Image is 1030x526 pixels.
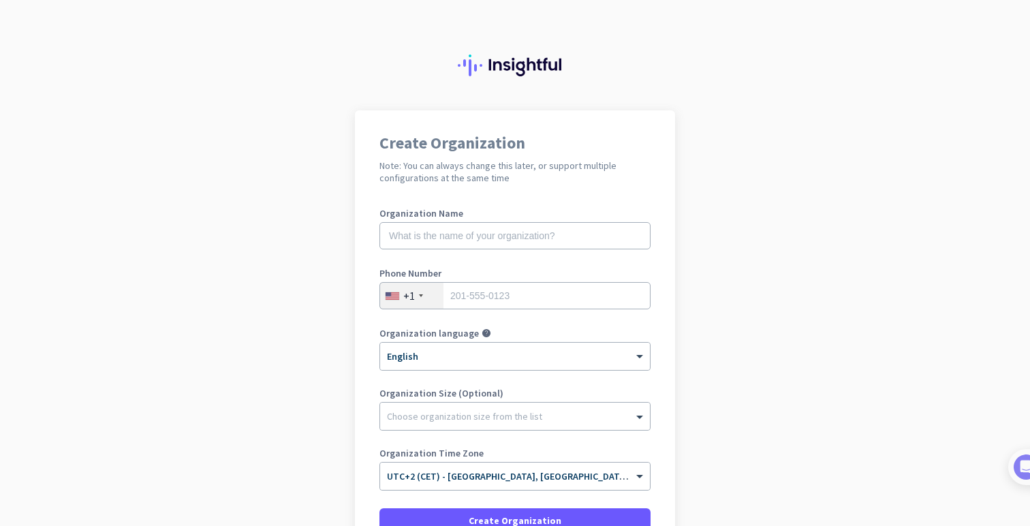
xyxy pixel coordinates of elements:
label: Organization Name [379,208,651,218]
label: Organization Time Zone [379,448,651,458]
label: Organization Size (Optional) [379,388,651,398]
i: help [482,328,491,338]
h2: Note: You can always change this later, or support multiple configurations at the same time [379,159,651,184]
label: Phone Number [379,268,651,278]
h1: Create Organization [379,135,651,151]
img: Insightful [458,55,572,76]
div: +1 [403,289,415,303]
input: What is the name of your organization? [379,222,651,249]
input: 201-555-0123 [379,282,651,309]
label: Organization language [379,328,479,338]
